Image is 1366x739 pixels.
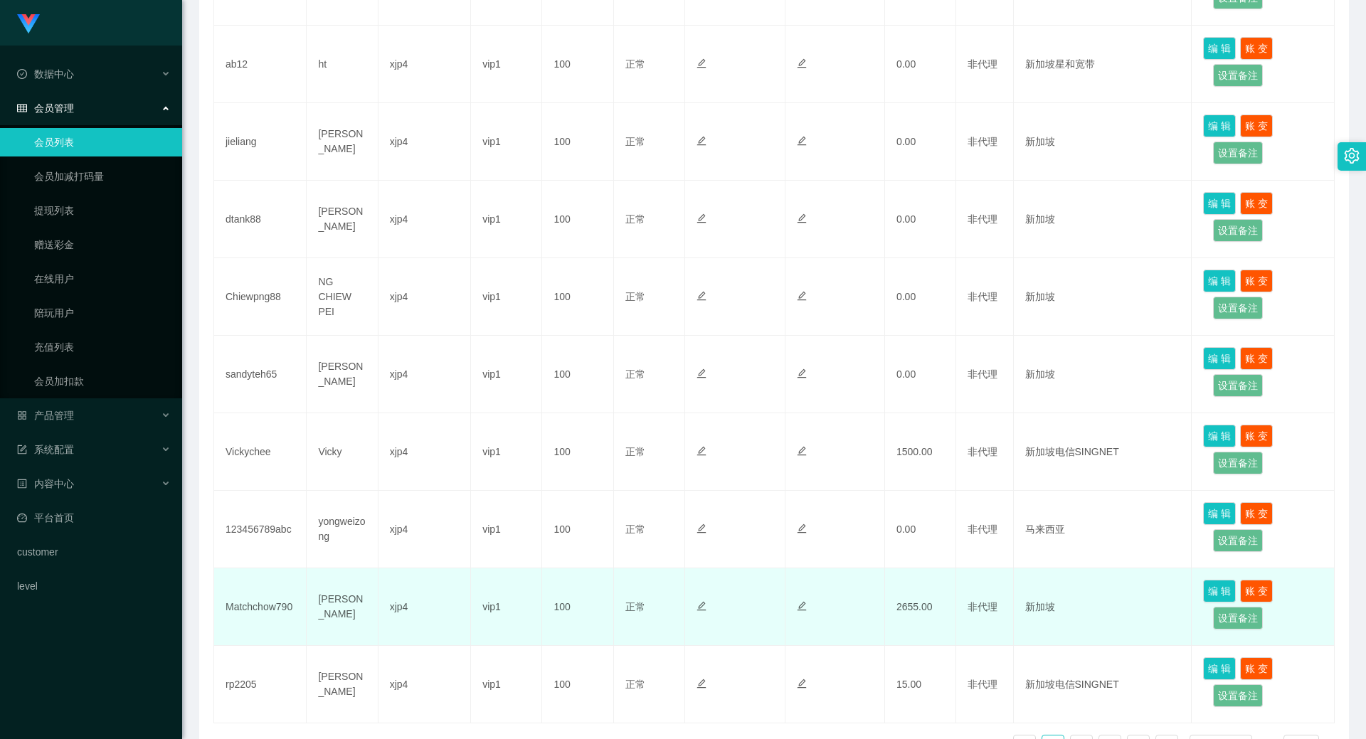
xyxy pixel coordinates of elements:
[968,213,997,225] span: 非代理
[1213,219,1263,242] button: 设置备注
[378,491,471,568] td: xjp4
[471,103,542,181] td: vip1
[968,601,997,612] span: 非代理
[1014,26,1192,103] td: 新加坡星和宽带
[214,103,307,181] td: jieliang
[378,336,471,413] td: xjp4
[542,336,613,413] td: 100
[1014,258,1192,336] td: 新加坡
[1213,529,1263,552] button: 设置备注
[17,68,74,80] span: 数据中心
[17,504,171,532] a: 图标: dashboard平台首页
[1203,115,1236,137] button: 编 辑
[17,410,74,421] span: 产品管理
[34,230,171,259] a: 赠送彩金
[1240,657,1273,680] button: 账 变
[1014,646,1192,723] td: 新加坡电信SINGNET
[214,258,307,336] td: Chiewpng88
[1240,192,1273,215] button: 账 变
[797,213,807,223] i: 图标: edit
[625,291,645,302] span: 正常
[697,291,706,301] i: 图标: edit
[17,478,74,489] span: 内容中心
[34,367,171,395] a: 会员加扣款
[1240,425,1273,447] button: 账 变
[968,523,997,535] span: 非代理
[214,491,307,568] td: 123456789abc
[1213,607,1263,629] button: 设置备注
[968,291,997,302] span: 非代理
[378,646,471,723] td: xjp4
[1014,181,1192,258] td: 新加坡
[1344,148,1360,164] i: 图标: setting
[1203,192,1236,215] button: 编 辑
[307,491,378,568] td: yongweizong
[1240,580,1273,602] button: 账 变
[17,14,40,34] img: logo.9652507e.png
[697,368,706,378] i: 图标: edit
[17,445,27,454] i: 图标: form
[968,368,997,380] span: 非代理
[1014,336,1192,413] td: 新加坡
[214,413,307,491] td: Vickychee
[307,646,378,723] td: [PERSON_NAME]
[968,446,997,457] span: 非代理
[307,413,378,491] td: Vicky
[471,336,542,413] td: vip1
[625,601,645,612] span: 正常
[697,523,706,533] i: 图标: edit
[34,128,171,156] a: 会员列表
[17,572,171,600] a: level
[34,299,171,327] a: 陪玩用户
[885,181,956,258] td: 0.00
[625,58,645,70] span: 正常
[625,213,645,225] span: 正常
[17,410,27,420] i: 图标: appstore-o
[885,258,956,336] td: 0.00
[378,568,471,646] td: xjp4
[17,103,27,113] i: 图标: table
[307,258,378,336] td: NG CHIEW PEI
[378,26,471,103] td: xjp4
[542,258,613,336] td: 100
[471,646,542,723] td: vip1
[1240,502,1273,525] button: 账 变
[797,368,807,378] i: 图标: edit
[885,26,956,103] td: 0.00
[34,265,171,293] a: 在线用户
[542,568,613,646] td: 100
[885,336,956,413] td: 0.00
[378,103,471,181] td: xjp4
[378,413,471,491] td: xjp4
[625,679,645,690] span: 正常
[542,26,613,103] td: 100
[542,413,613,491] td: 100
[214,26,307,103] td: ab12
[625,368,645,380] span: 正常
[542,103,613,181] td: 100
[968,58,997,70] span: 非代理
[1203,657,1236,680] button: 编 辑
[307,26,378,103] td: ht
[34,196,171,225] a: 提现列表
[378,181,471,258] td: xjp4
[1014,568,1192,646] td: 新加坡
[797,601,807,611] i: 图标: edit
[34,162,171,191] a: 会员加减打码量
[1203,347,1236,370] button: 编 辑
[17,102,74,114] span: 会员管理
[1213,142,1263,164] button: 设置备注
[797,291,807,301] i: 图标: edit
[625,523,645,535] span: 正常
[697,446,706,456] i: 图标: edit
[17,444,74,455] span: 系统配置
[1014,491,1192,568] td: 马来西亚
[797,679,807,689] i: 图标: edit
[307,568,378,646] td: [PERSON_NAME]
[214,336,307,413] td: sandyteh65
[625,446,645,457] span: 正常
[797,58,807,68] i: 图标: edit
[1203,425,1236,447] button: 编 辑
[542,181,613,258] td: 100
[1213,64,1263,87] button: 设置备注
